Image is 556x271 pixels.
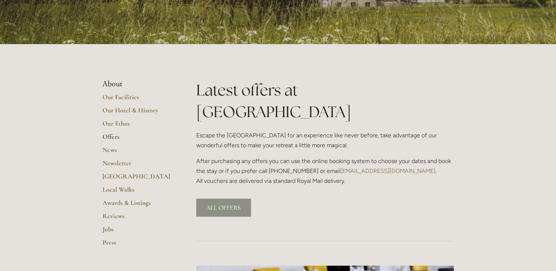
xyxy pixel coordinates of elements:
[196,79,454,123] h1: Latest offers at [GEOGRAPHIC_DATA]
[103,172,173,185] a: [GEOGRAPHIC_DATA]
[340,167,435,174] a: [EMAIL_ADDRESS][DOMAIN_NAME]
[103,185,173,199] a: Local Walks
[103,79,173,89] li: About
[196,156,454,186] p: After purchasing any offers you can use the online booking system to choose your dates and book t...
[103,199,173,212] a: Awards & Listings
[103,119,173,133] a: Our Ethos
[103,225,173,238] a: Jobs
[103,146,173,159] a: News
[103,238,173,252] a: Press
[196,199,251,217] a: ALL OFFERS
[103,93,173,106] a: Our Facilities
[103,212,173,225] a: Reviews
[103,159,173,172] a: Newsletter
[103,106,173,119] a: Our Hotel & History
[103,133,173,146] a: Offers
[196,130,454,150] p: Escape the [GEOGRAPHIC_DATA] for an experience like never before, take advantage of our wonderful...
